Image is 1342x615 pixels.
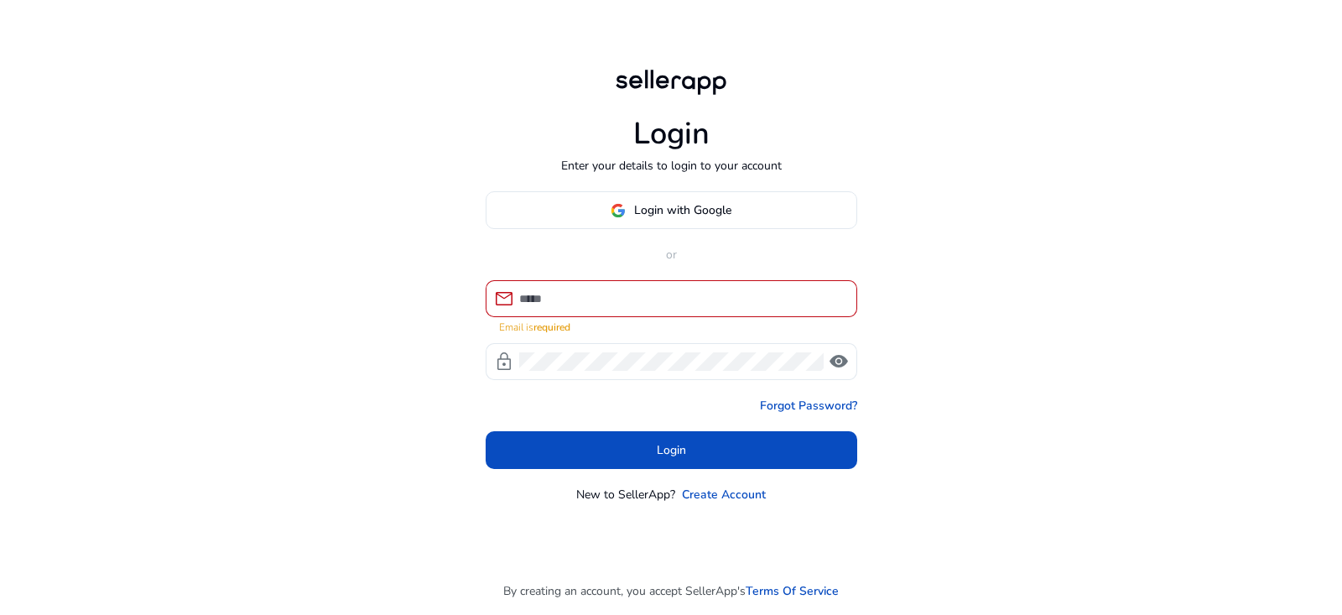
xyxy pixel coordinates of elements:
span: lock [494,352,514,372]
p: or [486,246,857,263]
a: Forgot Password? [760,397,857,414]
span: Login [657,441,686,459]
span: Login with Google [634,201,731,219]
img: google-logo.svg [611,203,626,218]
mat-error: Email is [499,317,844,335]
button: Login with Google [486,191,857,229]
a: Create Account [682,486,766,503]
span: visibility [829,352,849,372]
p: Enter your details to login to your account [561,157,782,175]
span: mail [494,289,514,309]
h1: Login [633,116,710,152]
strong: required [533,321,570,334]
p: New to SellerApp? [576,486,675,503]
button: Login [486,431,857,469]
a: Terms Of Service [746,582,839,600]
